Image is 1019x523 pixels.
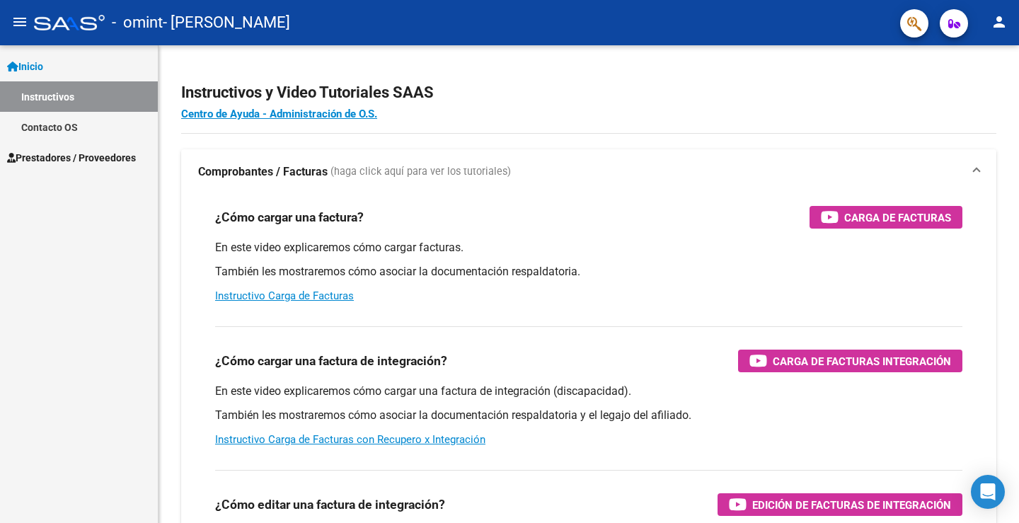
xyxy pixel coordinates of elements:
[181,79,996,106] h2: Instructivos y Video Tutoriales SAAS
[718,493,962,516] button: Edición de Facturas de integración
[215,289,354,302] a: Instructivo Carga de Facturas
[215,240,962,255] p: En este video explicaremos cómo cargar facturas.
[738,350,962,372] button: Carga de Facturas Integración
[198,164,328,180] strong: Comprobantes / Facturas
[773,352,951,370] span: Carga de Facturas Integración
[215,264,962,280] p: También les mostraremos cómo asociar la documentación respaldatoria.
[971,475,1005,509] div: Open Intercom Messenger
[112,7,163,38] span: - omint
[181,108,377,120] a: Centro de Ayuda - Administración de O.S.
[215,408,962,423] p: También les mostraremos cómo asociar la documentación respaldatoria y el legajo del afiliado.
[7,59,43,74] span: Inicio
[163,7,290,38] span: - [PERSON_NAME]
[844,209,951,226] span: Carga de Facturas
[215,384,962,399] p: En este video explicaremos cómo cargar una factura de integración (discapacidad).
[215,433,485,446] a: Instructivo Carga de Facturas con Recupero x Integración
[11,13,28,30] mat-icon: menu
[752,496,951,514] span: Edición de Facturas de integración
[7,150,136,166] span: Prestadores / Proveedores
[810,206,962,229] button: Carga de Facturas
[215,495,445,515] h3: ¿Cómo editar una factura de integración?
[181,149,996,195] mat-expansion-panel-header: Comprobantes / Facturas (haga click aquí para ver los tutoriales)
[215,207,364,227] h3: ¿Cómo cargar una factura?
[215,351,447,371] h3: ¿Cómo cargar una factura de integración?
[991,13,1008,30] mat-icon: person
[330,164,511,180] span: (haga click aquí para ver los tutoriales)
